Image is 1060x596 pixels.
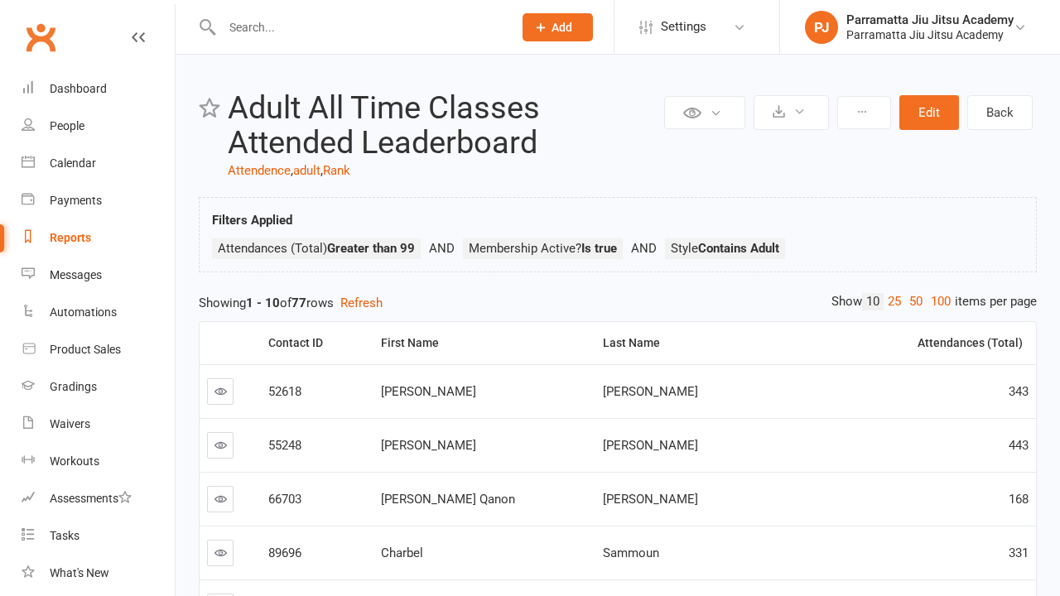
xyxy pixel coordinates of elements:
[268,384,301,399] span: 52618
[1009,546,1029,560] span: 331
[50,305,117,319] div: Automations
[967,95,1033,130] a: Back
[805,11,838,44] div: PJ
[22,443,175,480] a: Workouts
[268,337,360,349] div: Contact ID
[22,555,175,592] a: What's New
[381,384,476,399] span: [PERSON_NAME]
[884,293,905,310] a: 25
[552,21,572,34] span: Add
[603,492,698,507] span: [PERSON_NAME]
[50,119,84,132] div: People
[50,417,90,430] div: Waivers
[320,163,323,178] span: ,
[671,241,779,256] span: Style
[228,163,291,178] a: Attendence
[381,337,582,349] div: First Name
[927,293,955,310] a: 100
[905,293,927,310] a: 50
[381,546,423,560] span: Charbel
[50,231,91,244] div: Reports
[581,241,617,256] strong: Is true
[1009,492,1029,507] span: 168
[50,268,102,281] div: Messages
[22,182,175,219] a: Payments
[199,293,1037,313] div: Showing of rows
[846,27,1014,42] div: Parramatta Jiu Jitsu Academy
[22,517,175,555] a: Tasks
[22,294,175,331] a: Automations
[698,241,779,256] strong: Contains Adult
[22,70,175,108] a: Dashboard
[381,492,515,507] span: [PERSON_NAME] Qanon
[856,337,1023,349] div: Attendances (Total)
[50,454,99,468] div: Workouts
[523,13,593,41] button: Add
[862,293,884,310] a: 10
[22,480,175,517] a: Assessments
[246,296,280,310] strong: 1 - 10
[212,213,292,228] strong: Filters Applied
[323,163,350,178] a: Rank
[22,108,175,145] a: People
[291,296,306,310] strong: 77
[50,194,102,207] div: Payments
[50,492,132,505] div: Assessments
[50,529,79,542] div: Tasks
[603,384,698,399] span: [PERSON_NAME]
[1009,384,1029,399] span: 343
[469,241,617,256] span: Membership Active?
[846,12,1014,27] div: Parramatta Jiu Jitsu Academy
[50,82,107,95] div: Dashboard
[22,219,175,257] a: Reports
[603,337,835,349] div: Last Name
[217,16,501,39] input: Search...
[268,438,301,453] span: 55248
[22,406,175,443] a: Waivers
[50,156,96,170] div: Calendar
[293,163,320,178] a: adult
[291,163,293,178] span: ,
[340,293,383,313] button: Refresh
[831,293,1037,310] div: Show items per page
[381,438,476,453] span: [PERSON_NAME]
[1009,438,1029,453] span: 443
[218,241,415,256] span: Attendances (Total)
[50,343,121,356] div: Product Sales
[50,566,109,579] div: What's New
[327,241,415,256] strong: Greater than 99
[268,546,301,560] span: 89696
[50,380,97,393] div: Gradings
[661,8,706,46] span: Settings
[268,492,301,507] span: 66703
[899,95,959,130] button: Edit
[22,368,175,406] a: Gradings
[22,331,175,368] a: Product Sales
[22,257,175,294] a: Messages
[228,91,660,161] h2: Adult All Time Classes Attended Leaderboard
[603,546,659,560] span: Sammoun
[20,17,61,58] a: Clubworx
[22,145,175,182] a: Calendar
[603,438,698,453] span: [PERSON_NAME]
